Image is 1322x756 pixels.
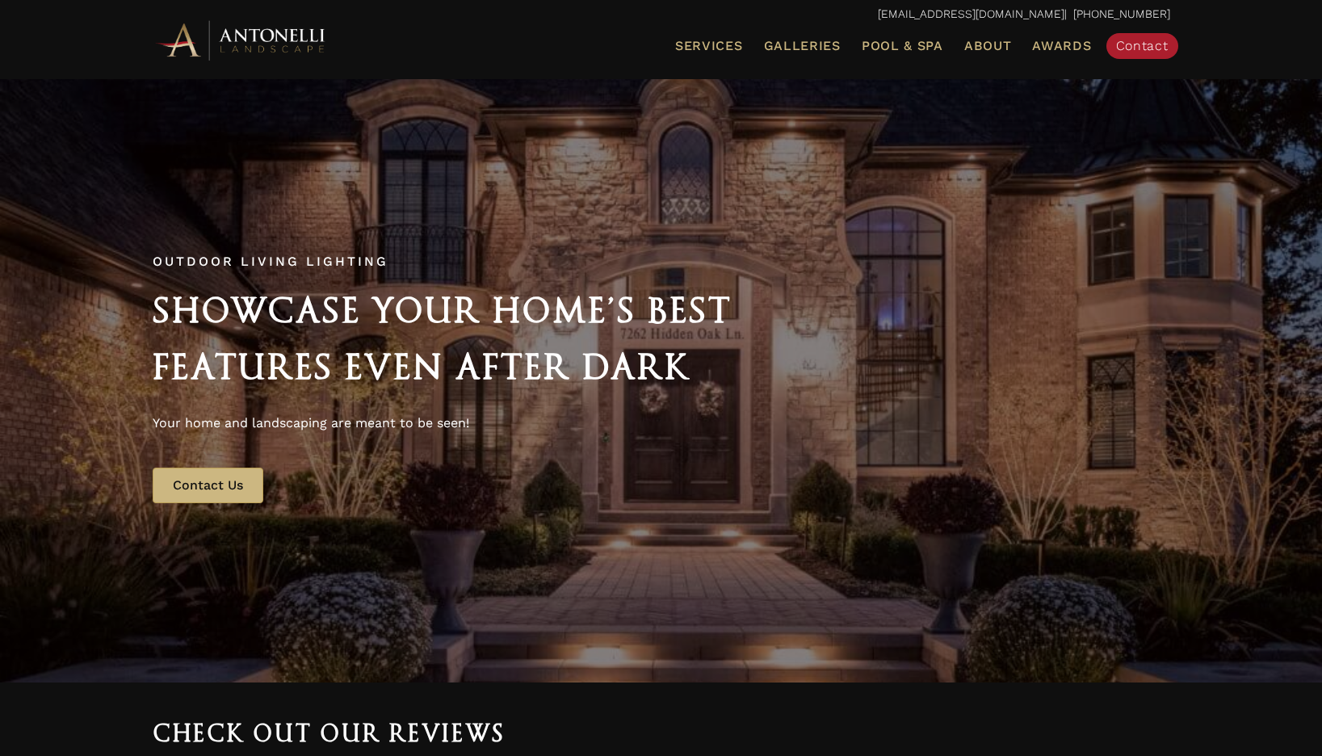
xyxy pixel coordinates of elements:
span: Showcase Your Home’s Best Features Even After Dark [153,290,732,387]
span: Your home and landscaping are meant to be seen! [153,415,469,430]
img: Antonelli Horizontal Logo [153,18,330,62]
span: Check out our reviews [153,720,506,747]
a: Services [669,36,749,57]
a: Contact Us [153,468,263,503]
span: Galleries [764,38,841,53]
p: | [PHONE_NUMBER] [153,4,1170,25]
span: Contact [1116,38,1169,53]
a: About [958,36,1018,57]
span: About [964,40,1012,52]
span: Pool & Spa [862,38,943,53]
a: Awards [1026,36,1097,57]
a: [EMAIL_ADDRESS][DOMAIN_NAME] [878,7,1064,20]
a: Contact [1106,33,1178,59]
a: Pool & Spa [855,36,950,57]
span: Contact Us [173,477,243,493]
span: Awards [1032,38,1091,53]
span: Outdoor Living Lighting [153,254,388,269]
a: Galleries [758,36,847,57]
span: Services [675,40,743,52]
